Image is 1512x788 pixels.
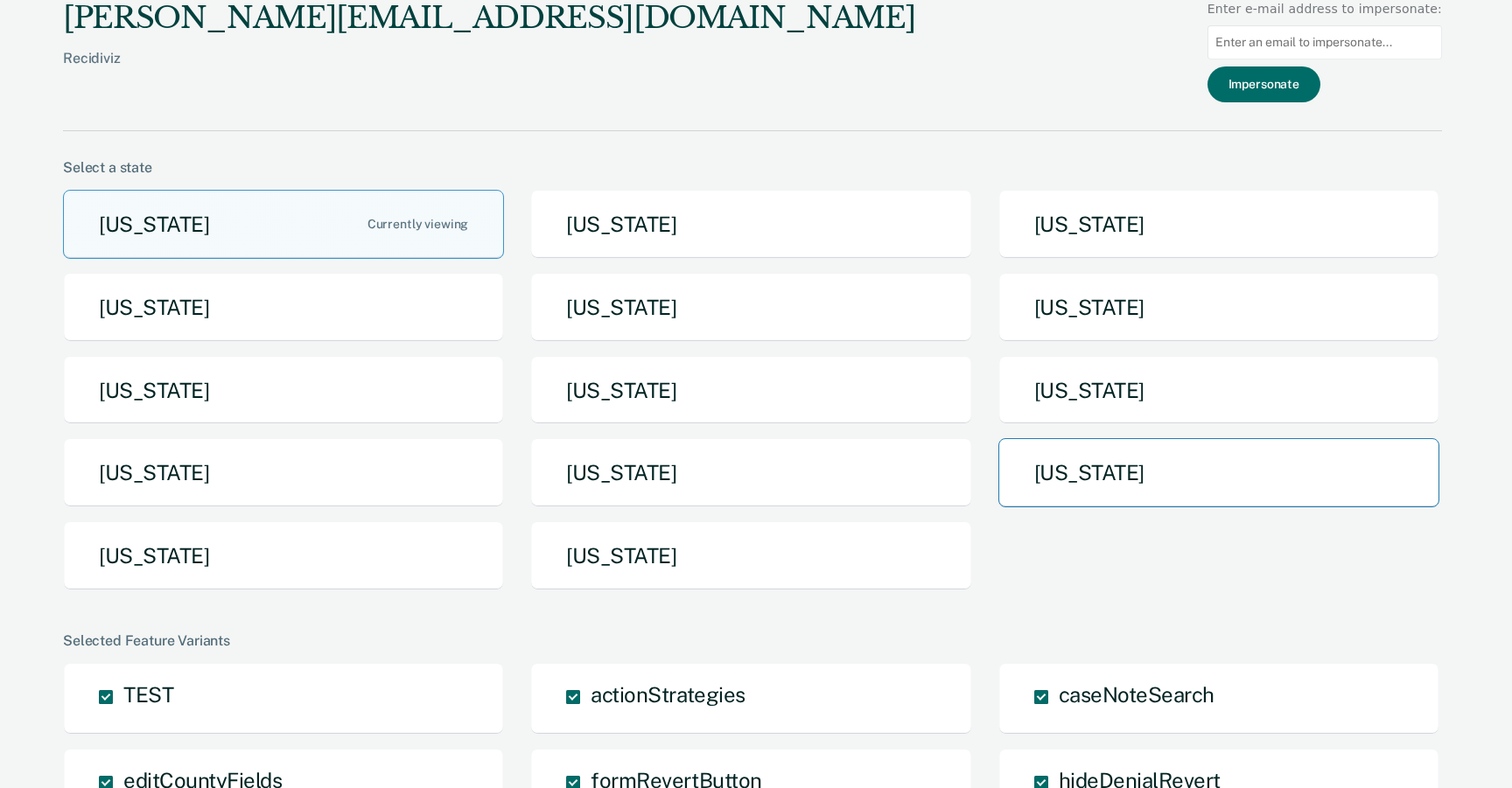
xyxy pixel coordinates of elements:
[63,438,504,507] button: [US_STATE]
[530,521,971,590] button: [US_STATE]
[63,50,915,94] div: Recidiviz
[998,438,1439,507] button: [US_STATE]
[63,521,504,590] button: [US_STATE]
[998,190,1439,259] button: [US_STATE]
[1059,682,1214,707] span: caseNoteSearch
[63,356,504,425] button: [US_STATE]
[63,159,1442,176] div: Select a state
[591,682,745,707] span: actionStrategies
[998,356,1439,425] button: [US_STATE]
[530,190,971,259] button: [US_STATE]
[1207,66,1320,102] button: Impersonate
[63,190,504,259] button: [US_STATE]
[530,273,971,342] button: [US_STATE]
[1207,25,1442,59] input: Enter an email to impersonate...
[530,356,971,425] button: [US_STATE]
[63,632,1442,649] div: Selected Feature Variants
[63,273,504,342] button: [US_STATE]
[123,682,173,707] span: TEST
[998,273,1439,342] button: [US_STATE]
[530,438,971,507] button: [US_STATE]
